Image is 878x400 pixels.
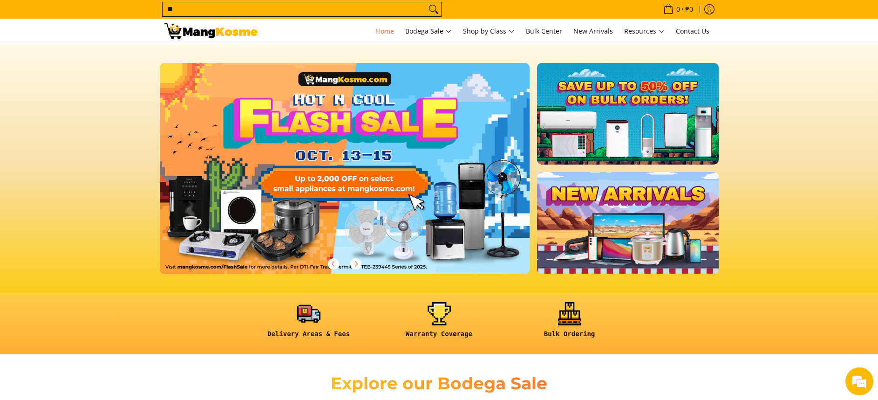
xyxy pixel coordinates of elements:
[371,19,399,44] a: Home
[346,254,366,274] button: Next
[426,2,441,16] button: Search
[376,27,394,35] span: Home
[160,63,560,289] a: More
[675,6,681,13] span: 0
[671,19,714,44] a: Contact Us
[676,27,709,35] span: Contact Us
[405,26,452,37] span: Bodega Sale
[248,302,369,345] a: <h6><strong>Delivery Areas & Fees</strong></h6>
[526,27,562,35] span: Bulk Center
[684,6,694,13] span: ₱0
[463,26,515,37] span: Shop by Class
[323,254,344,274] button: Previous
[164,23,258,39] img: Mang Kosme: Your Home Appliances Warehouse Sale Partner!
[619,19,669,44] a: Resources
[379,302,500,345] a: <h6><strong>Warranty Coverage</strong></h6>
[401,19,456,44] a: Bodega Sale
[521,19,567,44] a: Bulk Center
[509,302,630,345] a: <h6><strong>Bulk Ordering</strong></h6>
[569,19,618,44] a: New Arrivals
[267,19,714,44] nav: Main Menu
[624,26,665,37] span: Resources
[458,19,519,44] a: Shop by Class
[573,27,613,35] span: New Arrivals
[660,4,696,14] span: •
[304,373,574,394] h2: Explore our Bodega Sale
